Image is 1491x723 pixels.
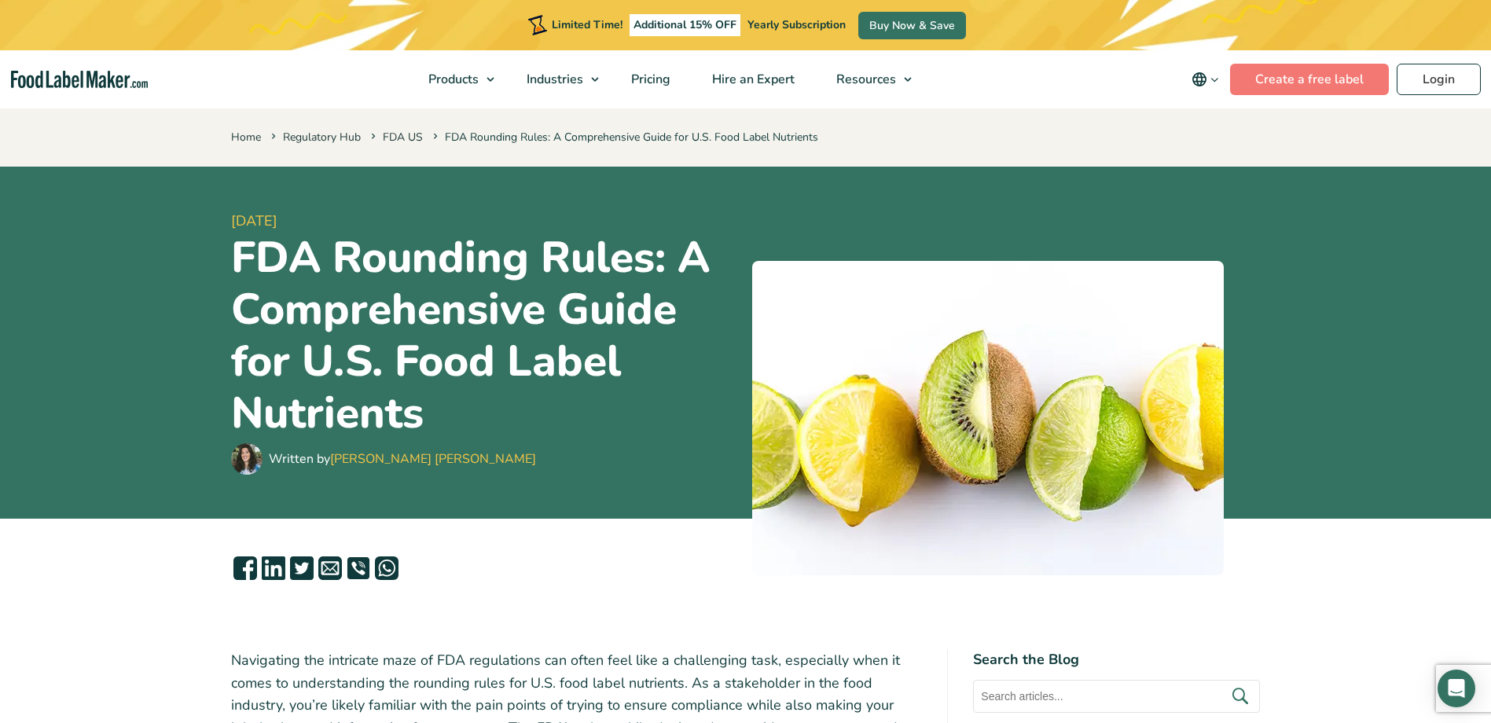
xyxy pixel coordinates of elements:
a: Pricing [611,50,688,108]
img: Maria Abi Hanna - Food Label Maker [231,443,263,475]
span: Industries [522,71,585,88]
div: Open Intercom Messenger [1438,670,1475,707]
a: Home [231,130,261,145]
a: Regulatory Hub [283,130,361,145]
a: FDA US [383,130,423,145]
span: Hire an Expert [707,71,796,88]
h4: Search the Blog [973,649,1260,670]
a: Login [1397,64,1481,95]
span: Pricing [626,71,672,88]
a: Products [408,50,502,108]
span: Resources [832,71,898,88]
span: Additional 15% OFF [630,14,740,36]
a: Create a free label [1230,64,1389,95]
a: Industries [506,50,607,108]
input: Search articles... [973,680,1260,713]
div: Written by [269,450,536,468]
span: Products [424,71,480,88]
span: FDA Rounding Rules: A Comprehensive Guide for U.S. Food Label Nutrients [430,130,818,145]
a: [PERSON_NAME] [PERSON_NAME] [330,450,536,468]
span: [DATE] [231,211,740,232]
a: Resources [816,50,920,108]
span: Limited Time! [552,17,622,32]
a: Hire an Expert [692,50,812,108]
h1: FDA Rounding Rules: A Comprehensive Guide for U.S. Food Label Nutrients [231,232,740,439]
span: Yearly Subscription [747,17,846,32]
a: Buy Now & Save [858,12,966,39]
